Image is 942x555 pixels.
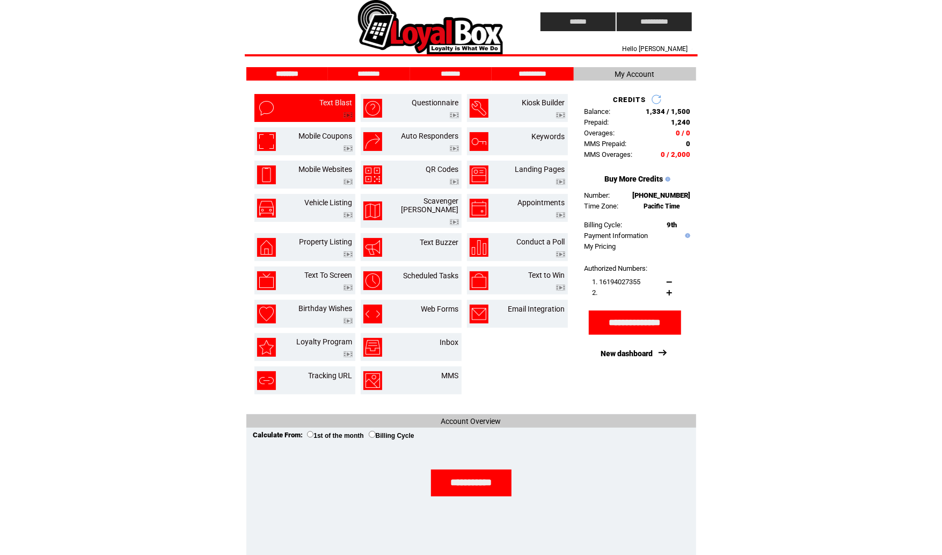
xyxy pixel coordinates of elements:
img: video.png [344,212,353,218]
a: Web Forms [421,305,459,313]
img: video.png [450,219,459,225]
a: Tracking URL [309,371,353,380]
img: text-blast.png [257,99,276,118]
input: 1st of the month [307,431,314,438]
span: 1. 16194027355 [593,278,641,286]
a: Text Buzzer [420,238,459,247]
span: 9th [667,221,677,229]
a: Payment Information [585,232,648,240]
img: birthday-wishes.png [257,305,276,323]
img: mobile-websites.png [257,165,276,184]
img: video.png [344,351,353,357]
a: Mobile Websites [299,165,353,174]
a: Scheduled Tasks [404,271,459,280]
label: Billing Cycle [369,432,414,439]
img: kiosk-builder.png [470,99,488,118]
img: video.png [344,285,353,291]
img: property-listing.png [257,238,276,257]
img: video.png [344,146,353,152]
img: video.png [344,318,353,324]
img: mobile-coupons.png [257,132,276,151]
span: 0 / 2,000 [661,150,691,158]
a: Email Integration [508,305,565,313]
img: qr-codes.png [363,165,382,184]
img: tracking-url.png [257,371,276,390]
a: QR Codes [426,165,459,174]
a: Mobile Coupons [299,132,353,140]
img: video.png [556,179,565,185]
a: Birthday Wishes [299,304,353,313]
img: landing-pages.png [470,165,488,184]
img: text-to-screen.png [257,271,276,290]
a: Inbox [440,338,459,347]
span: Account Overview [441,417,501,426]
span: My Account [615,70,655,78]
img: help.gif [663,177,670,182]
span: MMS Prepaid: [585,140,627,148]
span: [PHONE_NUMBER] [633,191,691,199]
span: Prepaid: [585,118,609,126]
img: keywords.png [470,132,488,151]
img: email-integration.png [470,305,488,323]
span: MMS Overages: [585,150,633,158]
img: web-forms.png [363,305,382,323]
img: scheduled-tasks.png [363,271,382,290]
a: Property Listing [300,237,353,246]
img: vehicle-listing.png [257,199,276,218]
span: Time Zone: [585,202,619,210]
img: video.png [556,285,565,291]
img: text-buzzer.png [363,238,382,257]
a: MMS [442,371,459,380]
a: Text to Win [529,271,565,279]
a: Questionnaire [412,98,459,107]
a: Landing Pages [515,165,565,174]
span: CREDITS [613,96,646,104]
img: help.gif [683,233,690,238]
span: Hello [PERSON_NAME] [622,45,688,53]
a: Vehicle Listing [305,198,353,207]
span: 1,240 [671,118,691,126]
a: Buy More Credits [604,175,663,183]
img: video.png [556,251,565,257]
a: Appointments [518,198,565,207]
span: Number: [585,191,610,199]
img: video.png [344,179,353,185]
img: text-to-win.png [470,271,488,290]
a: Keywords [532,132,565,141]
img: loyalty-program.png [257,338,276,357]
a: Text To Screen [305,271,353,279]
img: conduct-a-poll.png [470,238,488,257]
img: video.png [344,251,353,257]
img: questionnaire.png [363,99,382,118]
img: video.png [344,112,353,118]
img: video.png [556,212,565,218]
img: scavenger-hunt.png [363,201,382,220]
img: video.png [450,179,459,185]
img: video.png [450,112,459,118]
a: Auto Responders [401,132,459,140]
a: My Pricing [585,242,616,250]
a: Conduct a Poll [517,237,565,246]
span: Billing Cycle: [585,221,623,229]
a: New dashboard [601,349,653,358]
span: 0 [687,140,691,148]
a: Kiosk Builder [522,98,565,107]
a: Scavenger [PERSON_NAME] [401,197,459,214]
span: Overages: [585,129,615,137]
label: 1st of the month [307,432,364,439]
a: Loyalty Program [297,337,353,346]
img: video.png [450,146,459,152]
span: Calculate From: [253,431,303,439]
img: inbox.png [363,338,382,357]
input: Billing Cycle [369,431,376,438]
a: Text Blast [320,98,353,107]
span: 1,334 / 1,500 [646,107,691,116]
img: appointments.png [470,199,488,218]
span: Pacific Time [644,203,681,210]
img: mms.png [363,371,382,390]
span: 0 / 0 [676,129,691,137]
img: auto-responders.png [363,132,382,151]
span: Balance: [585,107,611,116]
span: 2. [593,289,598,297]
span: Authorized Numbers: [585,264,648,272]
